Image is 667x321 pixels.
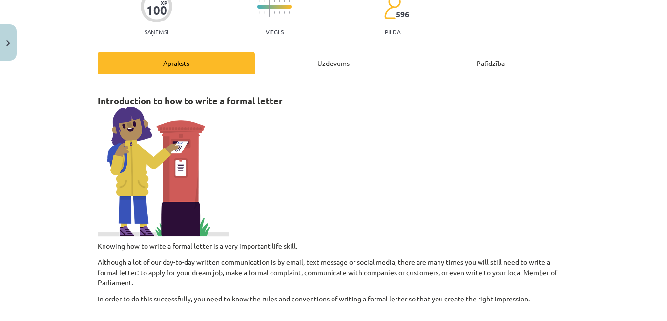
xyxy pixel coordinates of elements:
span: 596 [396,10,409,19]
img: icon-short-line-57e1e144782c952c97e751825c79c345078a6d821885a25fce030b3d8c18986b.svg [274,11,275,14]
p: pilda [385,28,400,35]
img: icon-short-line-57e1e144782c952c97e751825c79c345078a6d821885a25fce030b3d8c18986b.svg [259,11,260,14]
div: 100 [146,3,167,17]
img: icon-short-line-57e1e144782c952c97e751825c79c345078a6d821885a25fce030b3d8c18986b.svg [279,11,280,14]
p: Knowing how to write a formal letter is a very important life skill. [98,241,569,251]
img: icon-short-line-57e1e144782c952c97e751825c79c345078a6d821885a25fce030b3d8c18986b.svg [289,11,290,14]
img: icon-close-lesson-0947bae3869378f0d4975bcd49f059093ad1ed9edebbc8119c70593378902aed.svg [6,40,10,46]
img: icon-short-line-57e1e144782c952c97e751825c79c345078a6d821885a25fce030b3d8c18986b.svg [264,11,265,14]
img: icon-short-line-57e1e144782c952c97e751825c79c345078a6d821885a25fce030b3d8c18986b.svg [284,11,285,14]
p: Although a lot of our day-to-day written communication is by email, text message or social media,... [98,257,569,288]
p: Saņemsi [141,28,172,35]
strong: Introduction to how to write a formal letter [98,95,283,106]
div: Apraksts [98,52,255,74]
p: Viegls [266,28,284,35]
div: Palīdzība [412,52,569,74]
p: In order to do this successfully, you need to know the rules and conventions of writing a formal ... [98,294,569,304]
div: Uzdevums [255,52,412,74]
